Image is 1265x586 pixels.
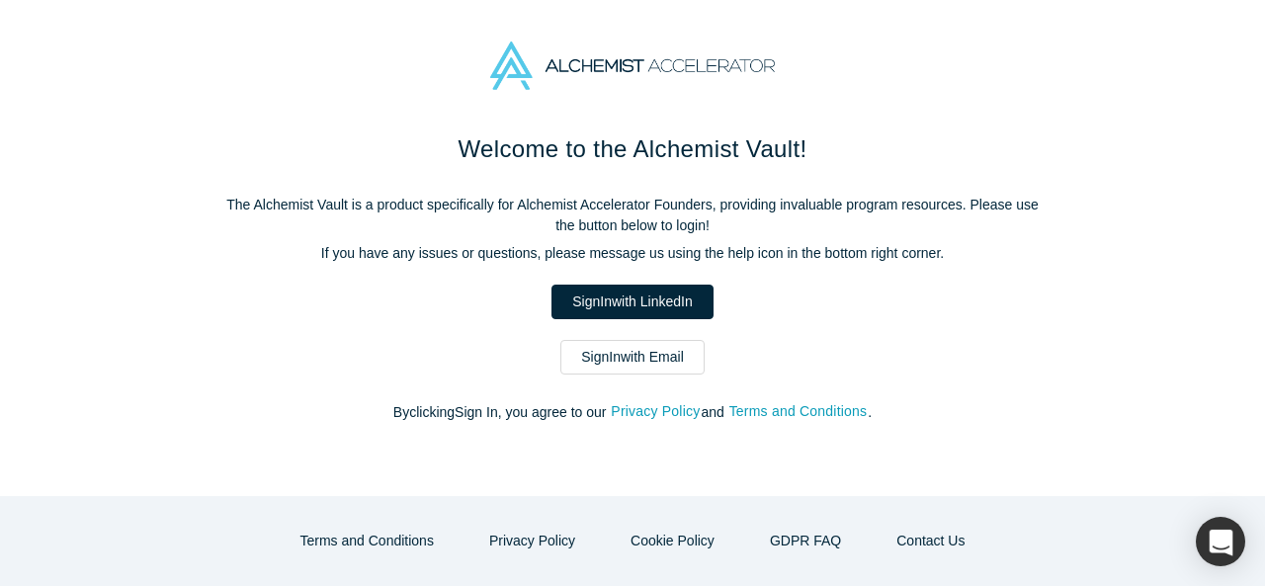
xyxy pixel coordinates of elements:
[610,400,701,423] button: Privacy Policy
[560,340,705,375] a: SignInwith Email
[280,524,455,558] button: Terms and Conditions
[217,243,1048,264] p: If you have any issues or questions, please message us using the help icon in the bottom right co...
[217,195,1048,236] p: The Alchemist Vault is a product specifically for Alchemist Accelerator Founders, providing inval...
[876,524,985,558] button: Contact Us
[728,400,869,423] button: Terms and Conditions
[217,131,1048,167] h1: Welcome to the Alchemist Vault!
[749,524,862,558] a: GDPR FAQ
[217,402,1048,423] p: By clicking Sign In , you agree to our and .
[490,42,775,90] img: Alchemist Accelerator Logo
[468,524,596,558] button: Privacy Policy
[551,285,713,319] a: SignInwith LinkedIn
[610,524,735,558] button: Cookie Policy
